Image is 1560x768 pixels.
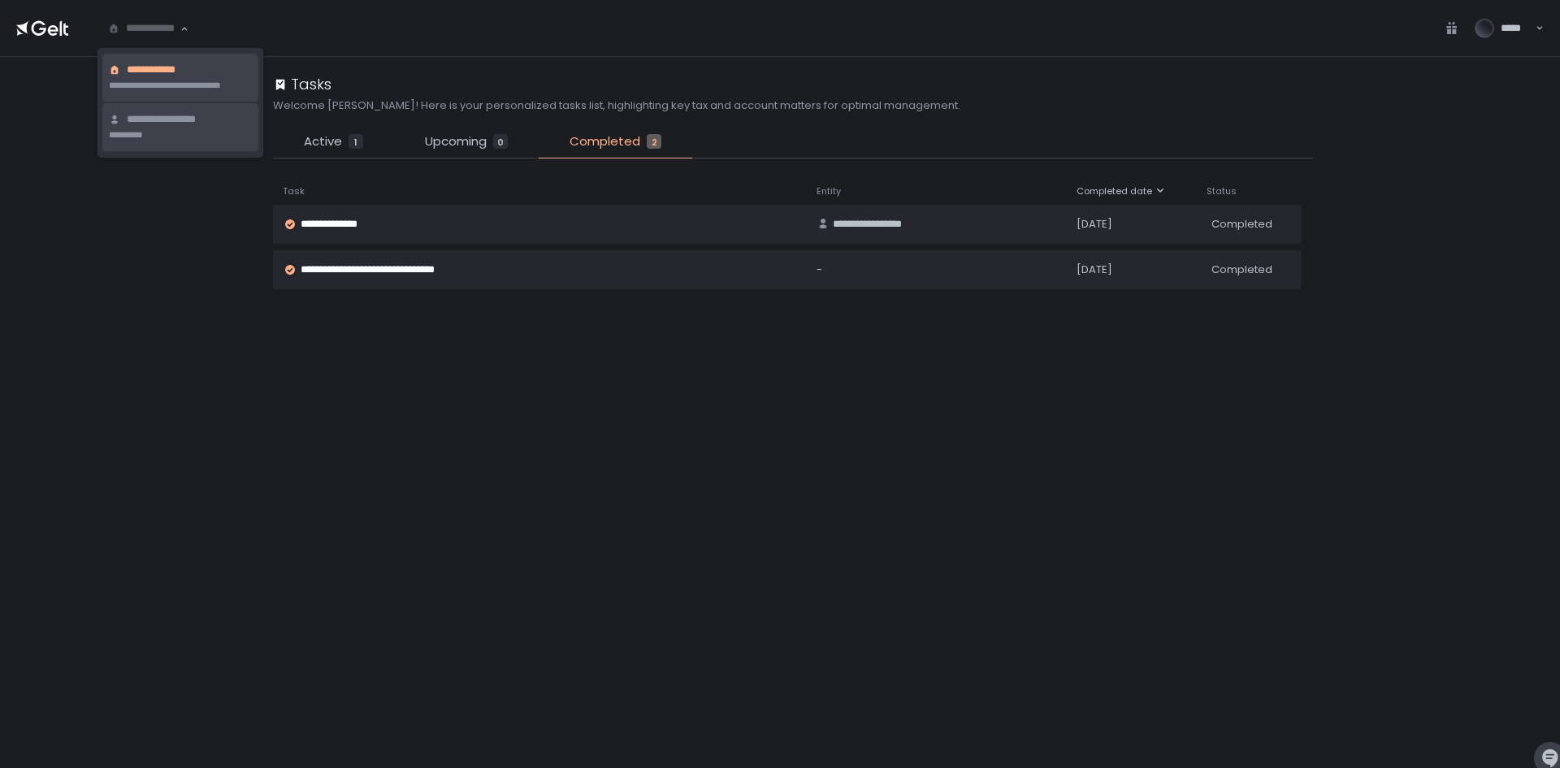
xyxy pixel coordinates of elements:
div: 2 [647,134,661,149]
span: - [817,263,822,277]
div: 1 [349,134,363,149]
input: Search for option [108,20,179,37]
span: Completed [1211,263,1272,277]
span: Entity [817,185,841,197]
span: Completed date [1077,185,1152,197]
div: Search for option [97,11,188,46]
div: Tasks [273,73,331,95]
span: Completed [1211,217,1272,232]
span: Task [283,185,305,197]
span: Active [304,132,342,151]
div: 0 [493,134,508,149]
span: Upcoming [425,132,487,151]
span: Completed [570,132,640,151]
span: [DATE] [1077,263,1112,277]
span: [DATE] [1077,217,1112,232]
h2: Welcome [PERSON_NAME]! Here is your personalized tasks list, highlighting key tax and account mat... [273,98,960,113]
span: Status [1207,185,1237,197]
